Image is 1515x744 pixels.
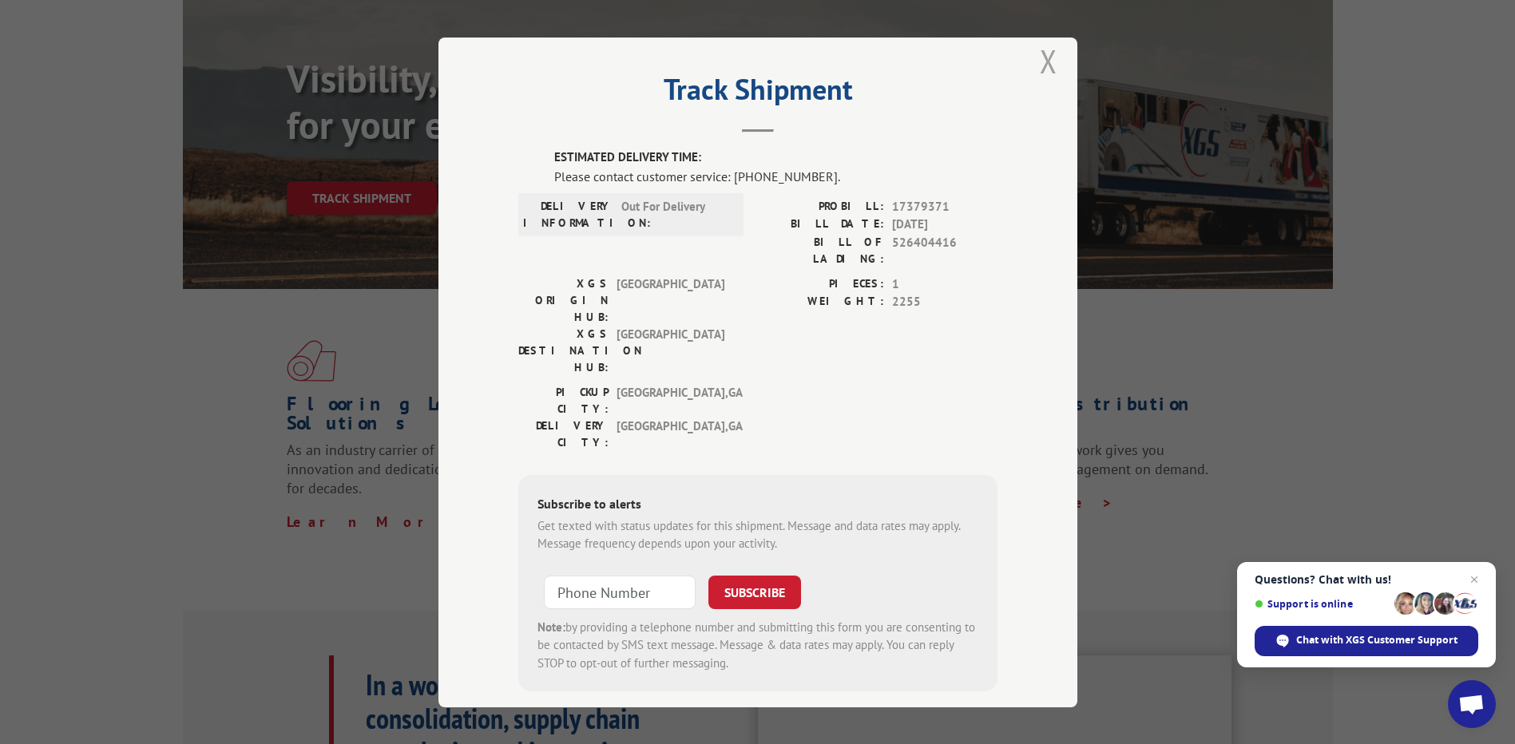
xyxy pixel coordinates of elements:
[1255,573,1478,586] span: Questions? Chat with us!
[537,493,978,516] div: Subscribe to alerts
[892,197,997,216] span: 17379371
[554,166,997,185] div: Please contact customer service: [PHONE_NUMBER].
[1255,598,1389,610] span: Support is online
[537,516,978,552] div: Get texted with status updates for this shipment. Message and data rates may apply. Message frequ...
[1448,680,1496,728] a: Open chat
[892,233,997,267] span: 526404416
[554,148,997,167] label: ESTIMATED DELIVERY TIME:
[617,383,724,417] span: [GEOGRAPHIC_DATA] , GA
[537,619,565,634] strong: Note:
[708,575,801,608] button: SUBSCRIBE
[518,325,609,375] label: XGS DESTINATION HUB:
[758,233,884,267] label: BILL OF LADING:
[892,293,997,311] span: 2255
[758,216,884,234] label: BILL DATE:
[617,275,724,325] span: [GEOGRAPHIC_DATA]
[518,383,609,417] label: PICKUP CITY:
[758,293,884,311] label: WEIGHT:
[892,216,997,234] span: [DATE]
[523,197,613,231] label: DELIVERY INFORMATION:
[1296,633,1457,647] span: Chat with XGS Customer Support
[621,197,729,231] span: Out For Delivery
[1040,40,1057,82] button: Close modal
[518,78,997,109] h2: Track Shipment
[544,575,696,608] input: Phone Number
[758,275,884,293] label: PIECES:
[1255,626,1478,656] span: Chat with XGS Customer Support
[892,275,997,293] span: 1
[518,417,609,450] label: DELIVERY CITY:
[617,325,724,375] span: [GEOGRAPHIC_DATA]
[617,417,724,450] span: [GEOGRAPHIC_DATA] , GA
[518,275,609,325] label: XGS ORIGIN HUB:
[758,197,884,216] label: PROBILL:
[537,618,978,672] div: by providing a telephone number and submitting this form you are consenting to be contacted by SM...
